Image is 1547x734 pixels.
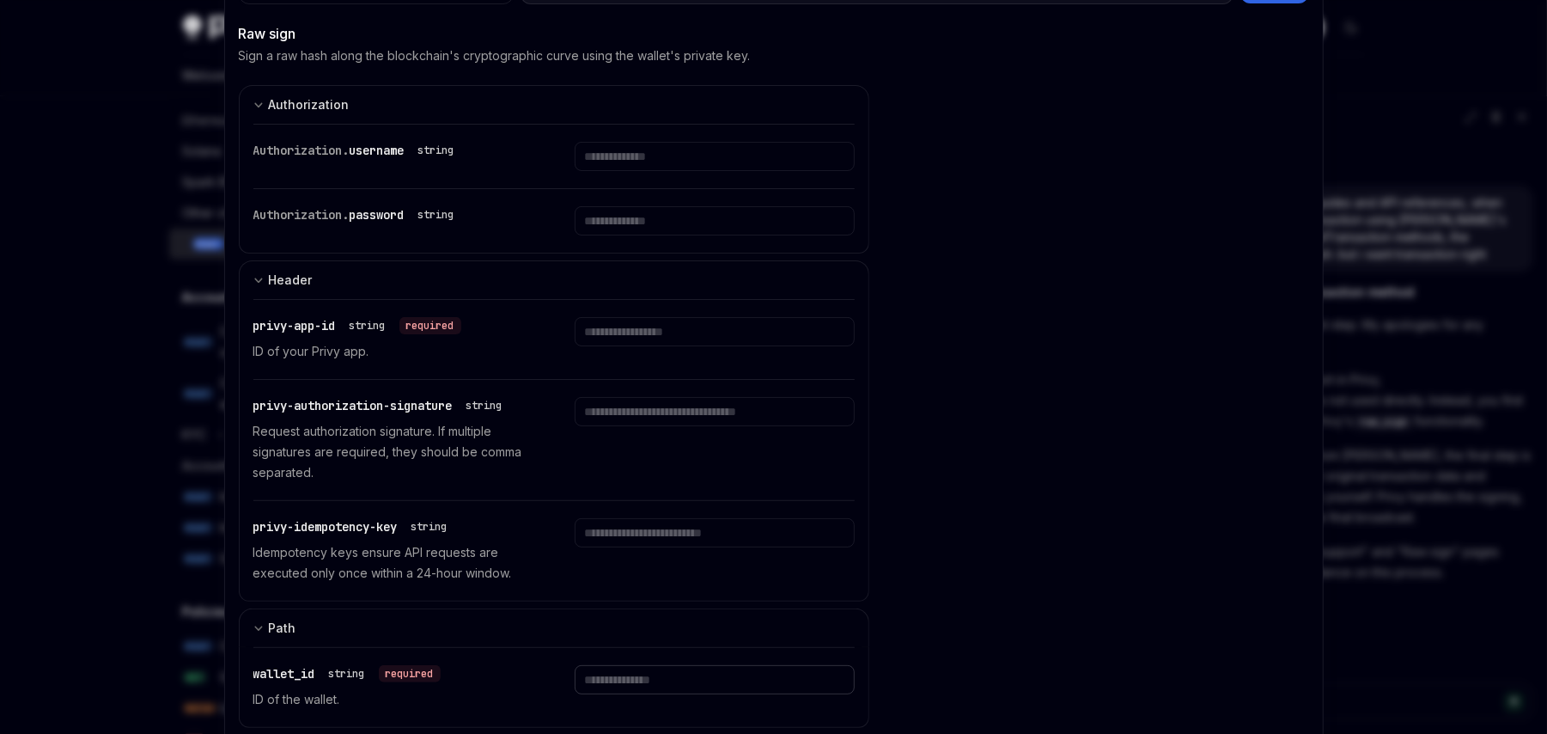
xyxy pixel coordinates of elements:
div: string [350,319,386,333]
div: string [466,399,502,413]
p: ID of the wallet. [253,689,533,710]
div: Authorization.password [253,206,461,223]
div: Header [269,270,313,291]
div: wallet_id [253,665,441,682]
div: string [411,520,448,534]
span: privy-idempotency-key [253,519,398,535]
span: wallet_id [253,666,315,682]
span: Authorization. [253,207,350,223]
span: privy-authorization-signature [253,398,453,413]
div: string [418,144,454,157]
div: privy-authorization-signature [253,397,509,414]
p: ID of your Privy app. [253,341,533,362]
button: expand input section [239,85,870,124]
p: Request authorization signature. If multiple signatures are required, they should be comma separa... [253,421,533,483]
div: string [418,208,454,222]
p: Idempotency keys ensure API requests are executed only once within a 24-hour window. [253,542,533,584]
div: required [379,665,441,682]
span: password [350,207,405,223]
span: privy-app-id [253,318,336,333]
div: Path [269,618,296,639]
div: privy-idempotency-key [253,518,454,535]
div: string [329,667,365,681]
div: required [399,317,461,334]
div: privy-app-id [253,317,461,334]
span: Authorization. [253,143,350,158]
button: expand input section [239,260,870,299]
span: username [350,143,405,158]
div: Raw sign [239,23,870,44]
button: expand input section [239,609,870,647]
div: Authorization.username [253,142,461,159]
p: Sign a raw hash along the blockchain's cryptographic curve using the wallet's private key. [239,47,751,64]
div: Authorization [269,95,350,115]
